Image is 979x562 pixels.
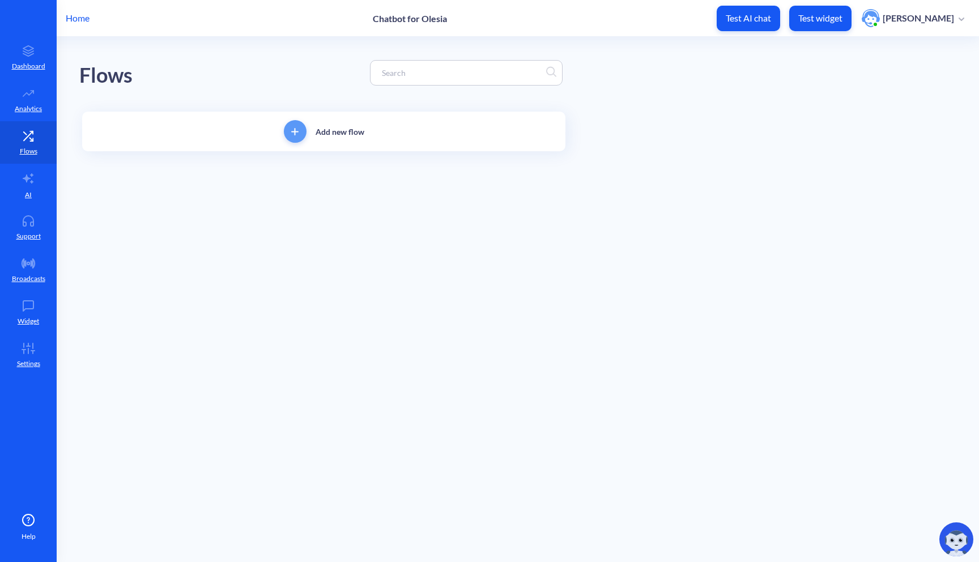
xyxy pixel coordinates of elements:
[862,9,880,27] img: user photo
[798,12,842,24] p: Test widget
[15,104,42,114] p: Analytics
[16,231,41,241] p: Support
[856,8,970,28] button: user photo[PERSON_NAME]
[284,120,307,143] button: add
[717,6,780,31] button: Test AI chat
[79,59,133,92] div: Flows
[376,66,546,79] input: Search
[316,126,364,138] p: Add new flow
[373,13,447,24] p: Chatbot for Olesia
[12,61,45,71] p: Dashboard
[939,522,973,556] img: copilot-icon.svg
[789,6,852,31] button: Test widget
[22,531,36,542] span: Help
[20,146,37,156] p: Flows
[25,190,32,200] p: AI
[12,274,45,284] p: Broadcasts
[66,11,90,25] p: Home
[726,12,771,24] p: Test AI chat
[18,316,39,326] p: Widget
[17,359,40,369] p: Settings
[883,12,954,24] p: [PERSON_NAME]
